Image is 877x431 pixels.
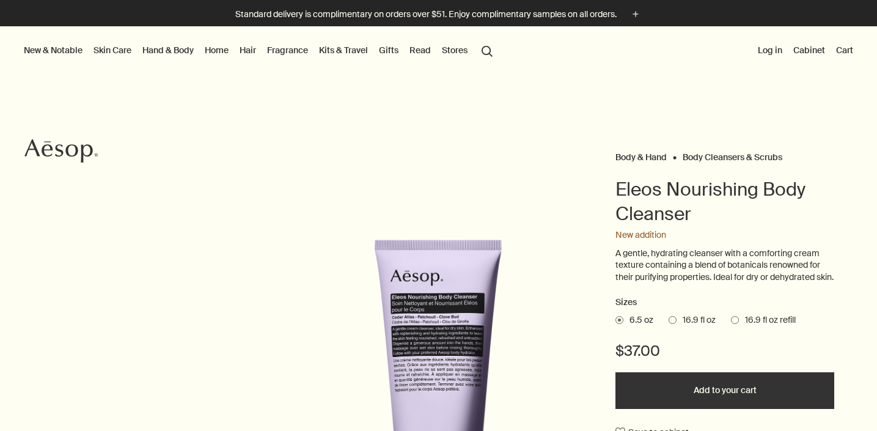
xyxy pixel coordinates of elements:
[677,314,716,326] span: 16.9 fl oz
[615,341,660,361] span: $37.00
[140,42,196,58] a: Hand & Body
[235,8,617,21] p: Standard delivery is complimentary on orders over $51. Enjoy complimentary samples on all orders.
[376,42,401,58] a: Gifts
[791,42,827,58] a: Cabinet
[834,42,856,58] button: Cart
[439,42,470,58] button: Stores
[615,177,835,226] h1: Eleos Nourishing Body Cleanser
[615,372,835,409] button: Add to your cart - $37.00
[739,314,796,326] span: 16.9 fl oz refill
[683,152,782,157] a: Body Cleansers & Scrubs
[235,7,642,21] button: Standard delivery is complimentary on orders over $51. Enjoy complimentary samples on all orders.
[237,42,259,58] a: Hair
[476,39,498,62] button: Open search
[21,42,85,58] button: New & Notable
[615,248,835,284] p: A gentle, hydrating cleanser with a comforting cream texture containing a blend of botanicals ren...
[623,314,653,326] span: 6.5 oz
[407,42,433,58] a: Read
[317,42,370,58] a: Kits & Travel
[265,42,310,58] a: Fragrance
[755,42,785,58] button: Log in
[615,295,835,310] h2: Sizes
[24,139,98,163] svg: Aesop
[21,136,101,169] a: Aesop
[202,42,231,58] a: Home
[91,42,134,58] a: Skin Care
[21,26,498,75] nav: primary
[755,26,856,75] nav: supplementary
[615,152,667,157] a: Body & Hand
